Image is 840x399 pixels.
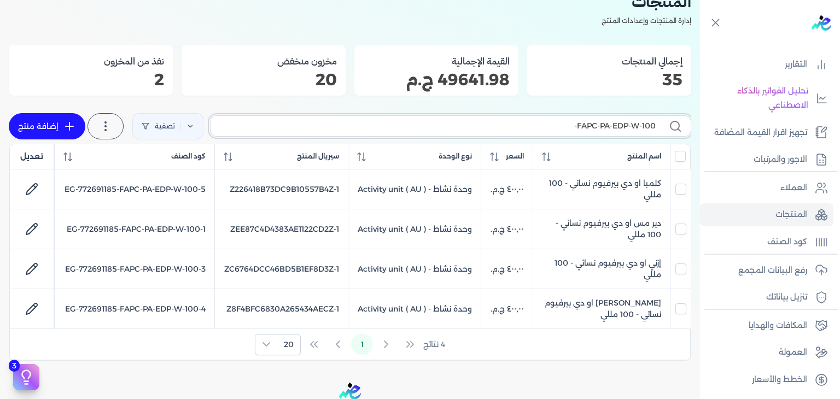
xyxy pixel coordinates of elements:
td: ZC6764DCC46BD5B1EF8D3Z-1 [214,249,348,289]
a: التقارير [700,53,833,76]
td: دير مس او دي بيرفيوم نسائي - 100 مللي [533,209,670,249]
span: 3 [9,360,20,372]
span: تعديل [20,151,43,162]
a: المنتجات [700,203,833,226]
a: المكافات والهدايا [700,314,833,337]
span: سيريال المنتج [297,151,339,161]
h3: إجمالي المنتجات [536,54,682,68]
td: وحدة نشاط - Activity unit ( AU ) [348,289,481,329]
a: الخطط والأسعار [700,368,833,391]
a: تنزيل بياناتك [700,286,833,309]
a: كود الصنف [700,231,833,254]
td: EG-772691185-FAPC-PA-EDP-W-100-4 [55,289,214,329]
img: logo [812,15,831,31]
span: نوع الوحدة [439,151,472,161]
td: EG-772691185-FAPC-PA-EDP-W-100-5 [55,169,214,209]
span: 4 نتائج [423,339,445,350]
td: وحدة نشاط - Activity unit ( AU ) [348,169,481,209]
span: Rows per page [277,335,300,355]
td: وحدة نشاط - Activity unit ( AU ) [348,209,481,249]
a: العملاء [700,177,833,199]
td: Z226418B73DC9B10557B4Z-1 [214,169,348,209]
p: المنتجات [775,208,807,222]
td: Z8F4BFC6830A265434AECZ-1 [214,289,348,329]
p: كود الصنف [767,235,807,249]
p: إدارة المنتجات وإعدادات المنتج [9,14,691,28]
p: 35 [536,73,682,87]
td: ‏٤٠٠٫٠٠ ج.م.‏ [481,289,533,329]
td: EG-772691185-FAPC-PA-EDP-W-100-3 [55,249,214,289]
td: ‏٤٠٠٫٠٠ ج.م.‏ [481,249,533,289]
td: كلمبا او دي بيرفيوم نسائي - 100 مللي [533,169,670,209]
span: السعر [506,151,524,161]
p: المكافات والهدايا [749,319,807,333]
td: ‏٤٠٠٫٠٠ ج.م.‏ [481,169,533,209]
h3: مخزون منخفض [190,54,337,68]
p: تجهيز اقرار القيمة المضافة [714,126,807,140]
a: تجهيز اقرار القيمة المضافة [700,121,833,144]
p: تنزيل بياناتك [766,290,807,304]
td: EG-772691185-FAPC-PA-EDP-W-100-1 [55,209,214,249]
span: كود الصنف [171,151,206,161]
a: إضافة منتج [9,113,85,139]
a: العمولة [700,341,833,364]
p: الاجور والمرتبات [754,152,807,167]
td: إزني او دي بيرفيوم نسائي - 100 مللي [533,249,670,289]
p: 20 [190,73,337,87]
a: رفع البيانات المجمع [700,259,833,282]
p: تحليل الفواتير بالذكاء الاصطناعي [705,84,808,112]
td: ZEE87C4D4383AE1122CD2Z-1 [214,209,348,249]
a: تحليل الفواتير بالذكاء الاصطناعي [700,80,833,116]
button: Page 1 [351,333,373,355]
td: ‏٤٠٠٫٠٠ ج.م.‏ [481,209,533,249]
p: العملاء [780,181,807,195]
h3: القيمة الإجمالية [363,54,510,68]
p: الخطط والأسعار [752,373,807,387]
td: وحدة نشاط - Activity unit ( AU ) [348,249,481,289]
p: العمولة [779,345,807,360]
a: الاجور والمرتبات [700,148,833,171]
td: [PERSON_NAME] او دي بيرفيوم نسائي - 100 مللي [533,289,670,329]
p: التقارير [785,57,807,72]
p: رفع البيانات المجمع [738,263,807,278]
a: تصفية [132,113,203,139]
h3: نفذ من المخزون [17,54,164,68]
p: 49641.98 ج.م [363,73,510,87]
button: 3 [13,364,39,390]
p: 2 [17,73,164,87]
span: اسم المنتج [627,151,661,161]
input: بحث [219,120,656,132]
